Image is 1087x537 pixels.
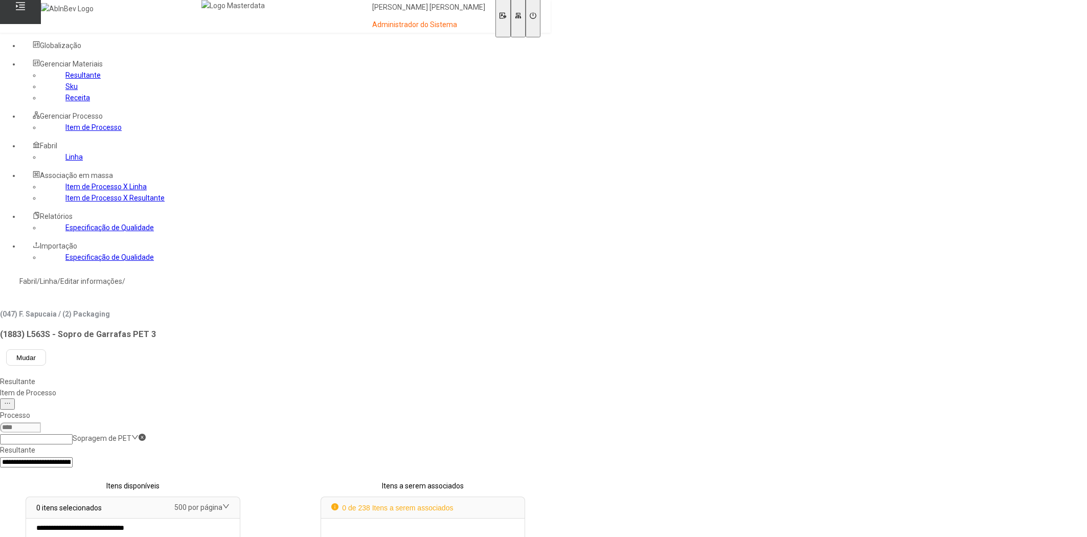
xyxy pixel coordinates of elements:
[40,277,57,285] a: Linha
[37,277,40,285] nz-breadcrumb-separator: /
[60,277,122,285] a: Editar informações
[40,212,73,220] span: Relatórios
[65,194,165,202] a: Item de Processo X Resultante
[36,502,102,513] p: 0 itens selecionados
[65,183,147,191] a: Item de Processo X Linha
[65,94,90,102] a: Receita
[372,3,485,13] p: [PERSON_NAME] [PERSON_NAME]
[40,171,113,180] span: Associação em massa
[16,354,36,362] span: Mudar
[40,41,81,50] span: Globalização
[65,153,83,161] a: Linha
[65,223,154,232] a: Especificação de Qualidade
[6,349,46,366] button: Mudar
[174,503,222,511] nz-select-item: 500 por página
[26,480,240,491] p: Itens disponíveis
[40,112,103,120] span: Gerenciar Processo
[65,123,122,131] a: Item de Processo
[41,3,94,14] img: AbInBev Logo
[40,142,57,150] span: Fabril
[65,253,154,261] a: Especificação de Qualidade
[57,277,60,285] nz-breadcrumb-separator: /
[40,242,77,250] span: Importação
[19,277,37,285] a: Fabril
[40,60,103,68] span: Gerenciar Materiais
[122,277,125,285] nz-breadcrumb-separator: /
[331,502,453,513] p: 0 de 238 Itens a serem associados
[65,71,101,79] a: Resultante
[321,480,525,491] p: Itens a serem associados
[372,20,485,30] p: Administrador do Sistema
[73,434,131,442] nz-select-item: Sopragem de PET
[65,82,78,91] a: Sku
